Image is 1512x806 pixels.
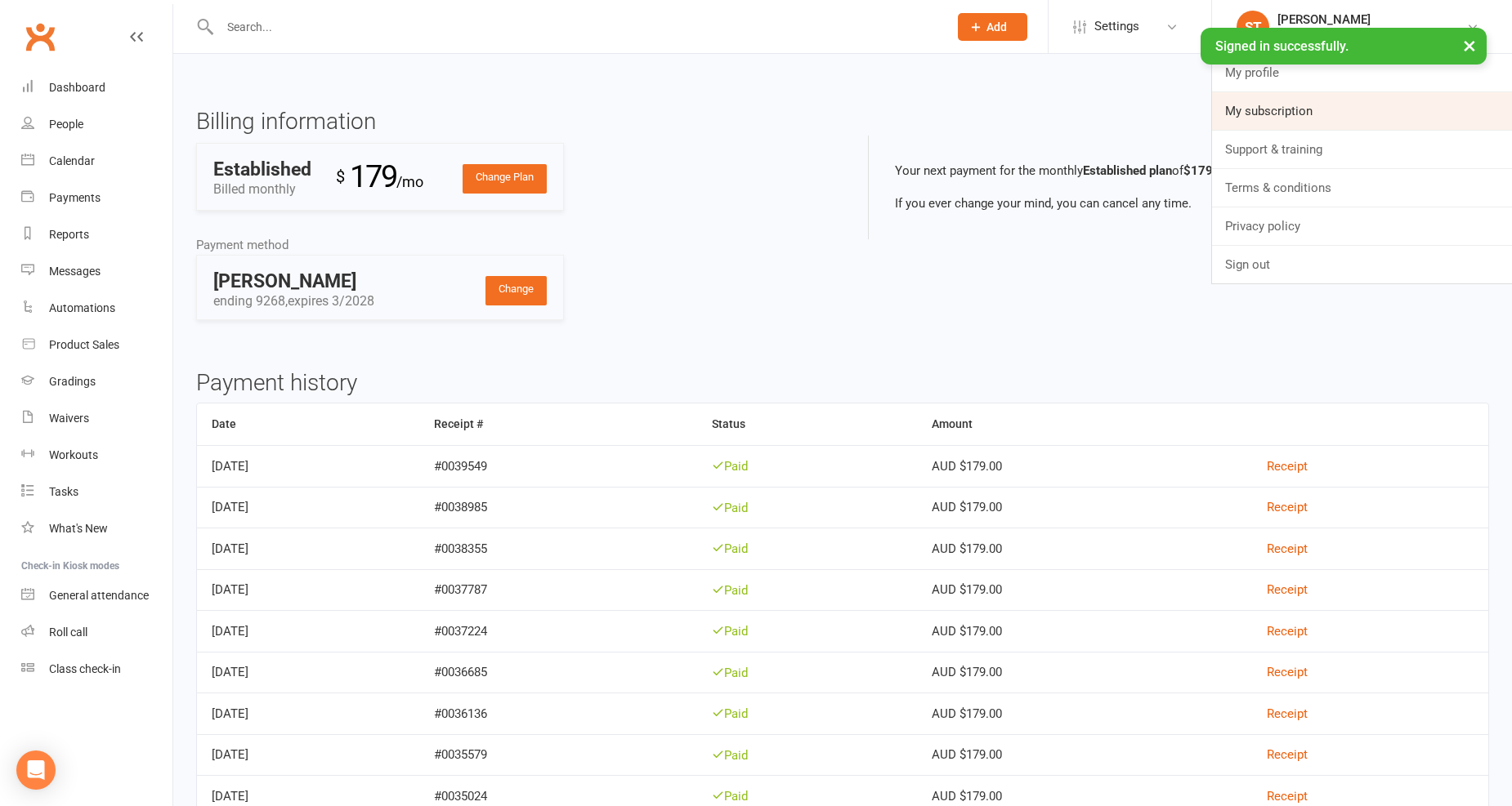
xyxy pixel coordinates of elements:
span: expires 3/2028 [288,293,374,309]
td: #0037224 [419,610,697,652]
td: Paid [697,487,917,528]
a: Payments [21,180,172,216]
a: Support & training [1212,131,1512,168]
td: [DATE] [197,734,419,776]
a: Gradings [21,363,172,400]
td: Paid [697,692,917,734]
div: Waivers [49,412,89,425]
div: Calendar [49,154,95,167]
a: My subscription [1212,92,1512,130]
a: Receipt [1267,706,1308,721]
a: Automations [21,290,172,327]
td: Paid [697,652,917,693]
h3: Payment history [196,371,1489,396]
td: AUD $179.00 [917,569,1252,611]
a: Receipt [1267,459,1308,474]
sup: $ [336,167,343,186]
a: Reports [21,216,172,253]
div: What's New [49,522,108,535]
div: Established [213,160,311,179]
a: General attendance kiosk mode [21,577,172,614]
a: Tasks [21,474,172,510]
div: Roll call [49,626,87,639]
th: Amount [917,403,1252,445]
div: Galeb Brothers [GEOGRAPHIC_DATA] [1277,27,1466,42]
div: Class check-in [49,662,121,675]
a: Receipt [1267,582,1308,597]
div: Gradings [49,375,96,388]
a: Dashboard [21,69,172,106]
span: ending 9268, [213,293,374,309]
a: Product Sales [21,327,172,363]
a: Receipt [1267,665,1308,679]
a: What's New [21,510,172,547]
a: Receipt [1267,541,1308,556]
td: AUD $179.00 [917,610,1252,652]
td: [DATE] [197,652,419,693]
a: Change [485,276,547,305]
div: 179 [336,152,423,202]
a: People [21,106,172,143]
a: Workouts [21,437,172,474]
td: #0036685 [419,652,697,693]
td: Paid [697,734,917,776]
td: [DATE] [197,569,419,611]
p: If you ever change your mind, you can cancel any time. [895,194,1463,213]
a: Calendar [21,143,172,180]
td: Paid [697,445,917,487]
div: General attendance [49,589,149,602]
div: Product Sales [49,338,119,351]
td: AUD $179.00 [917,652,1252,693]
input: Search... [215,16,937,38]
div: ST [1237,11,1269,43]
a: Receipt [1267,624,1308,639]
td: [DATE] [197,487,419,528]
td: #0036136 [419,692,697,734]
td: AUD $179.00 [917,692,1252,734]
td: [DATE] [197,445,419,487]
td: Paid [697,569,917,611]
div: Messages [49,265,101,278]
td: [DATE] [197,528,419,569]
td: AUD $179.00 [917,445,1252,487]
a: Messages [21,253,172,290]
h3: Billing information [196,109,830,135]
a: Change Plan [463,164,547,194]
b: $179.00 AUD [1183,163,1259,178]
td: #0038985 [419,487,697,528]
div: Billed monthly [213,160,336,200]
td: #0035579 [419,734,697,776]
th: Receipt # [419,403,697,445]
a: Terms & conditions [1212,169,1512,207]
th: Status [697,403,917,445]
a: Roll call [21,614,172,651]
p: Your next payment for the monthly of is due to be processed on . [895,161,1463,180]
b: Established plan [1083,163,1172,178]
td: #0038355 [419,528,697,569]
button: Add [958,13,1027,41]
div: Tasks [49,485,78,498]
td: AUD $179.00 [917,734,1252,776]
div: Reports [49,228,89,241]
th: Date [197,403,419,445]
span: /mo [396,173,423,190]
td: #0037787 [419,569,697,611]
a: Receipt [1267,789,1308,804]
span: Add [986,20,1007,33]
td: [DATE] [197,692,419,734]
div: Automations [49,301,115,314]
div: Open Intercom Messenger [16,750,56,790]
a: My profile [1212,54,1512,91]
a: Class kiosk mode [21,651,172,688]
span: Settings [1094,8,1139,45]
div: Workouts [49,448,98,461]
div: Payment method [196,235,830,255]
span: Signed in successfully. [1215,38,1349,54]
div: People [49,118,83,131]
a: Receipt [1267,747,1308,762]
td: AUD $179.00 [917,487,1252,528]
td: Paid [697,528,917,569]
td: [DATE] [197,610,419,652]
a: Privacy policy [1212,207,1512,245]
div: Dashboard [49,81,105,94]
